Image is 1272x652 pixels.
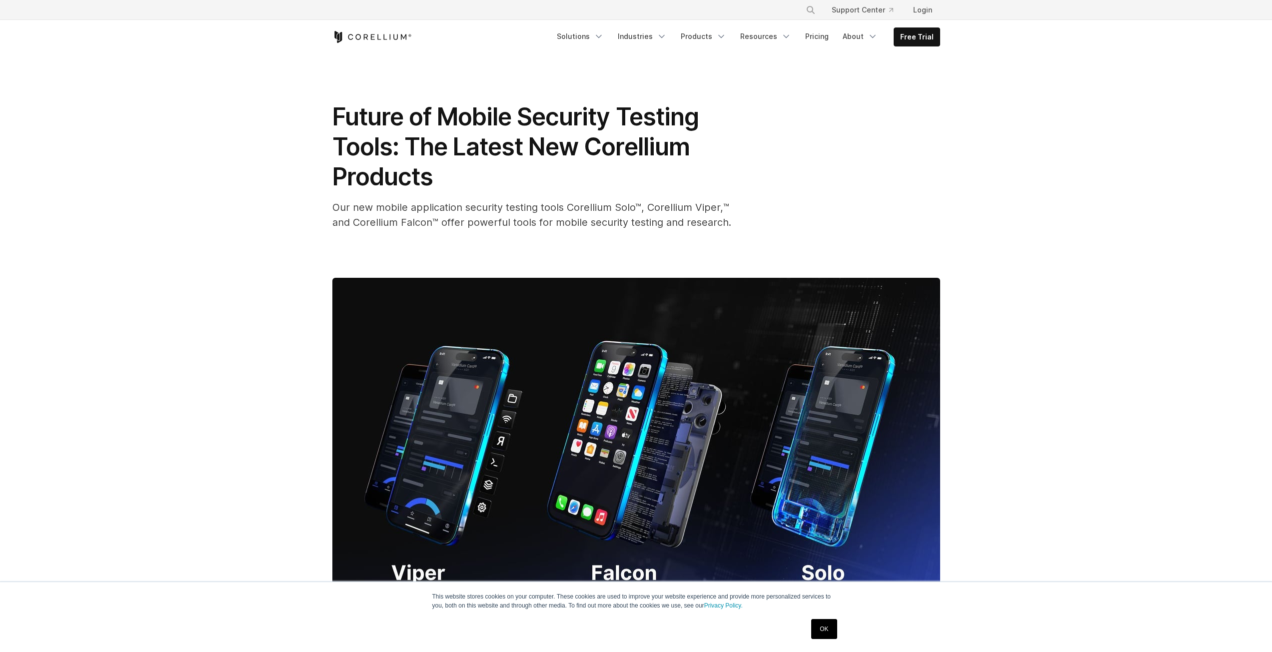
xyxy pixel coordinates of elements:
[802,1,820,19] button: Search
[432,592,840,610] p: This website stores cookies on your computer. These cookies are used to improve your website expe...
[332,201,731,228] span: Our new mobile application security testing tools Corellium Solo™, Corellium Viper,™ and Corelliu...
[332,31,412,43] a: Corellium Home
[332,278,940,620] img: Future of Mobile Security Testing Tools: The Latest New Corellium Products
[905,1,940,19] a: Login
[332,102,699,191] span: Future of Mobile Security Testing Tools: The Latest New Corellium Products
[551,27,940,46] div: Navigation Menu
[734,27,797,45] a: Resources
[824,1,901,19] a: Support Center
[837,27,884,45] a: About
[675,27,732,45] a: Products
[704,602,743,609] a: Privacy Policy.
[894,28,940,46] a: Free Trial
[612,27,673,45] a: Industries
[811,619,837,639] a: OK
[799,27,835,45] a: Pricing
[794,1,940,19] div: Navigation Menu
[551,27,610,45] a: Solutions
